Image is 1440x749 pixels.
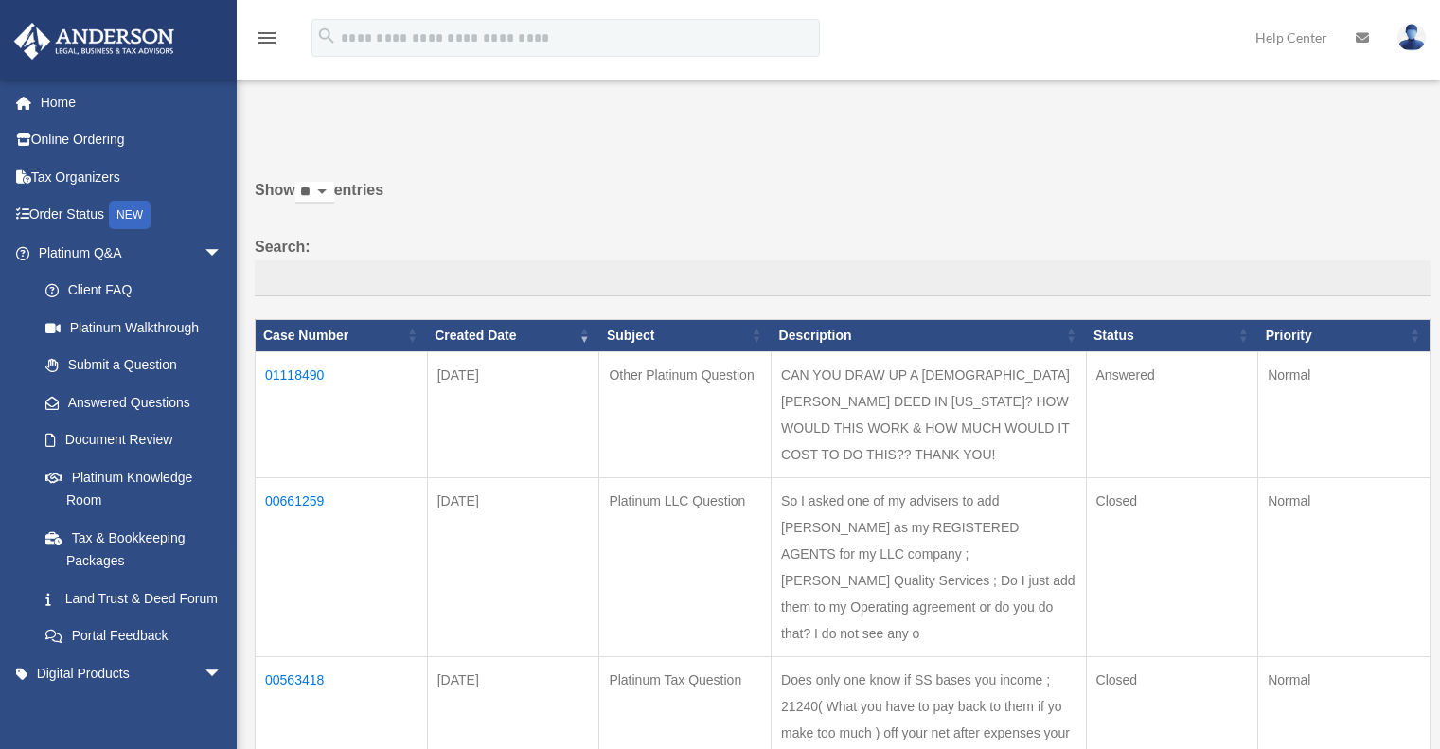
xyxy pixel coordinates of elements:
[13,234,241,272] a: Platinum Q&Aarrow_drop_down
[27,617,241,655] a: Portal Feedback
[27,272,241,310] a: Client FAQ
[256,477,428,656] td: 00661259
[13,196,251,235] a: Order StatusNEW
[27,383,232,421] a: Answered Questions
[13,121,251,159] a: Online Ordering
[13,654,251,692] a: Digital Productsarrow_drop_down
[1258,351,1431,477] td: Normal
[1086,351,1258,477] td: Answered
[772,319,1086,351] th: Description: activate to sort column ascending
[255,177,1431,223] label: Show entries
[316,26,337,46] i: search
[27,519,241,580] a: Tax & Bookkeeping Packages
[427,477,599,656] td: [DATE]
[27,580,241,617] a: Land Trust & Deed Forum
[427,351,599,477] td: [DATE]
[204,234,241,273] span: arrow_drop_down
[1258,319,1431,351] th: Priority: activate to sort column ascending
[599,351,772,477] td: Other Platinum Question
[27,458,241,519] a: Platinum Knowledge Room
[427,319,599,351] th: Created Date: activate to sort column ascending
[255,260,1431,296] input: Search:
[27,421,241,459] a: Document Review
[599,319,772,351] th: Subject: activate to sort column ascending
[772,351,1086,477] td: CAN YOU DRAW UP A [DEMOGRAPHIC_DATA] [PERSON_NAME] DEED IN [US_STATE]? HOW WOULD THIS WORK & HOW ...
[256,27,278,49] i: menu
[772,477,1086,656] td: So I asked one of my advisers to add [PERSON_NAME] as my REGISTERED AGENTS for my LLC company ; [...
[1086,477,1258,656] td: Closed
[1258,477,1431,656] td: Normal
[9,23,180,60] img: Anderson Advisors Platinum Portal
[255,234,1431,296] label: Search:
[13,158,251,196] a: Tax Organizers
[27,309,241,347] a: Platinum Walkthrough
[109,201,151,229] div: NEW
[204,654,241,693] span: arrow_drop_down
[1086,319,1258,351] th: Status: activate to sort column ascending
[256,33,278,49] a: menu
[27,347,241,384] a: Submit a Question
[295,182,334,204] select: Showentries
[599,477,772,656] td: Platinum LLC Question
[256,351,428,477] td: 01118490
[13,83,251,121] a: Home
[256,319,428,351] th: Case Number: activate to sort column ascending
[1397,24,1426,51] img: User Pic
